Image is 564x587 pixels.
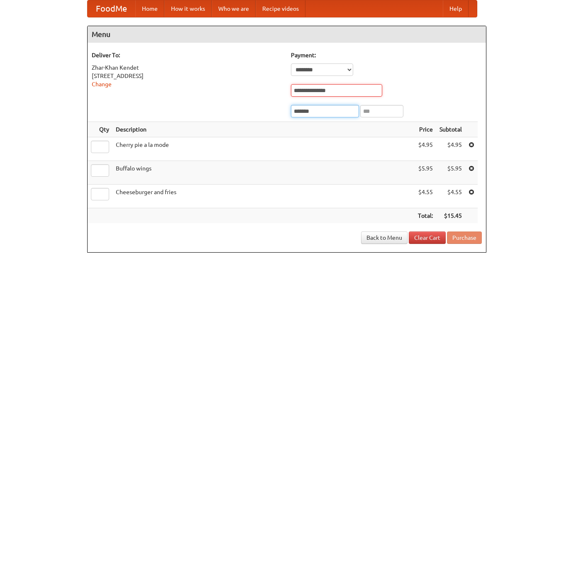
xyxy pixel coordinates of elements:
td: $4.55 [415,185,436,208]
td: $5.95 [436,161,465,185]
td: Buffalo wings [112,161,415,185]
td: $4.95 [436,137,465,161]
a: FoodMe [88,0,135,17]
td: $4.95 [415,137,436,161]
th: Subtotal [436,122,465,137]
button: Purchase [447,231,482,244]
a: Back to Menu [361,231,408,244]
a: Who we are [212,0,256,17]
th: Description [112,122,415,137]
td: Cheeseburger and fries [112,185,415,208]
h5: Deliver To: [92,51,283,59]
td: Cherry pie a la mode [112,137,415,161]
h5: Payment: [291,51,482,59]
h4: Menu [88,26,486,43]
a: How it works [164,0,212,17]
a: Change [92,81,112,88]
a: Home [135,0,164,17]
div: [STREET_ADDRESS] [92,72,283,80]
td: $5.95 [415,161,436,185]
th: $15.45 [436,208,465,224]
th: Price [415,122,436,137]
a: Help [443,0,469,17]
th: Total: [415,208,436,224]
div: Zhar-Khan Kendet [92,63,283,72]
td: $4.55 [436,185,465,208]
a: Clear Cart [409,231,446,244]
a: Recipe videos [256,0,305,17]
th: Qty [88,122,112,137]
